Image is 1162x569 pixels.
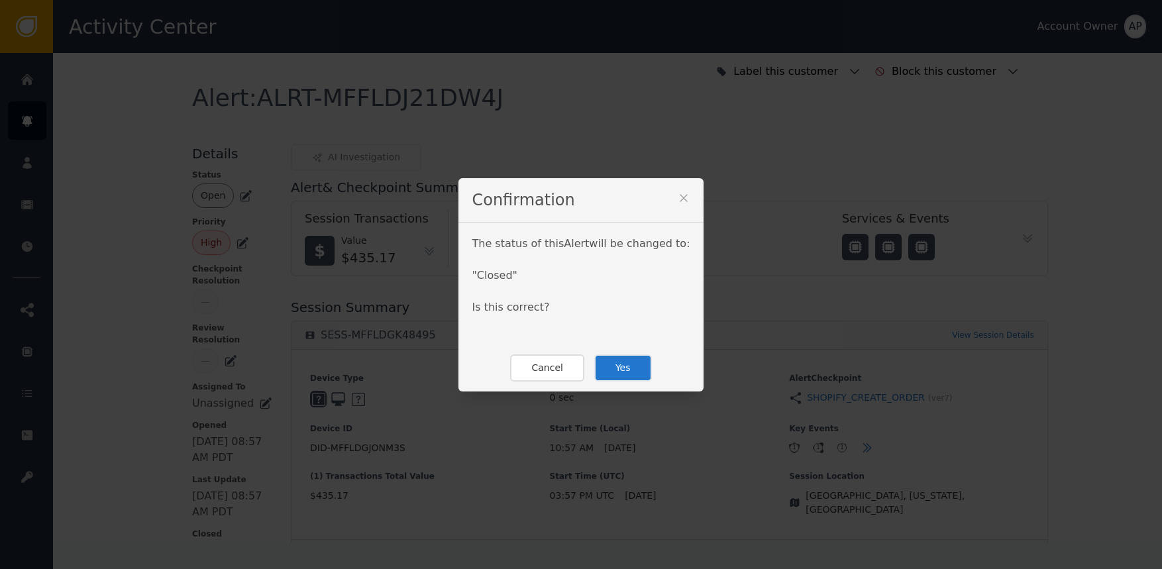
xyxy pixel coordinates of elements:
[594,354,652,382] button: Yes
[510,354,584,382] button: Cancel
[472,301,549,313] span: Is this correct?
[472,269,517,282] span: " Closed "
[458,178,703,223] div: Confirmation
[472,237,690,250] span: The status of this Alert will be changed to:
